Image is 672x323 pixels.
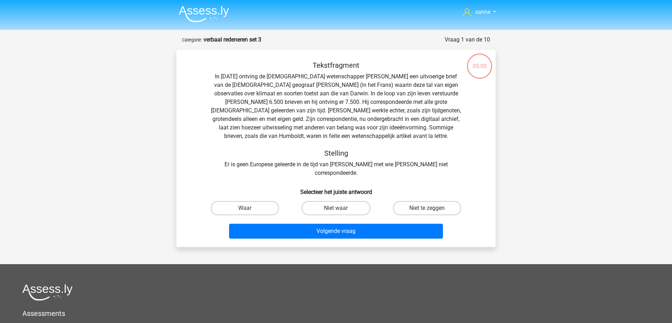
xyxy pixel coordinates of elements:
div: In [DATE] ontving de [DEMOGRAPHIC_DATA] wetenschapper [PERSON_NAME] een uitvoerige brief van de [... [188,61,484,177]
strong: verbaal redeneren set 3 [204,36,261,43]
img: Assessly logo [22,284,73,301]
a: sanne [460,8,499,16]
div: 05:00 [466,53,493,71]
small: Categorie: [182,37,202,43]
div: Vraag 1 van de 10 [445,35,490,44]
h6: Selecteer het juiste antwoord [188,183,484,195]
label: Waar [211,201,279,215]
img: Assessly [179,6,229,22]
label: Niet waar [302,201,370,215]
h5: Tekstfragment [210,61,462,69]
h5: Assessments [22,309,650,318]
span: sanne [475,9,490,15]
button: Volgende vraag [229,224,443,239]
label: Niet te zeggen [393,201,461,215]
h5: Stelling [210,149,462,157]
